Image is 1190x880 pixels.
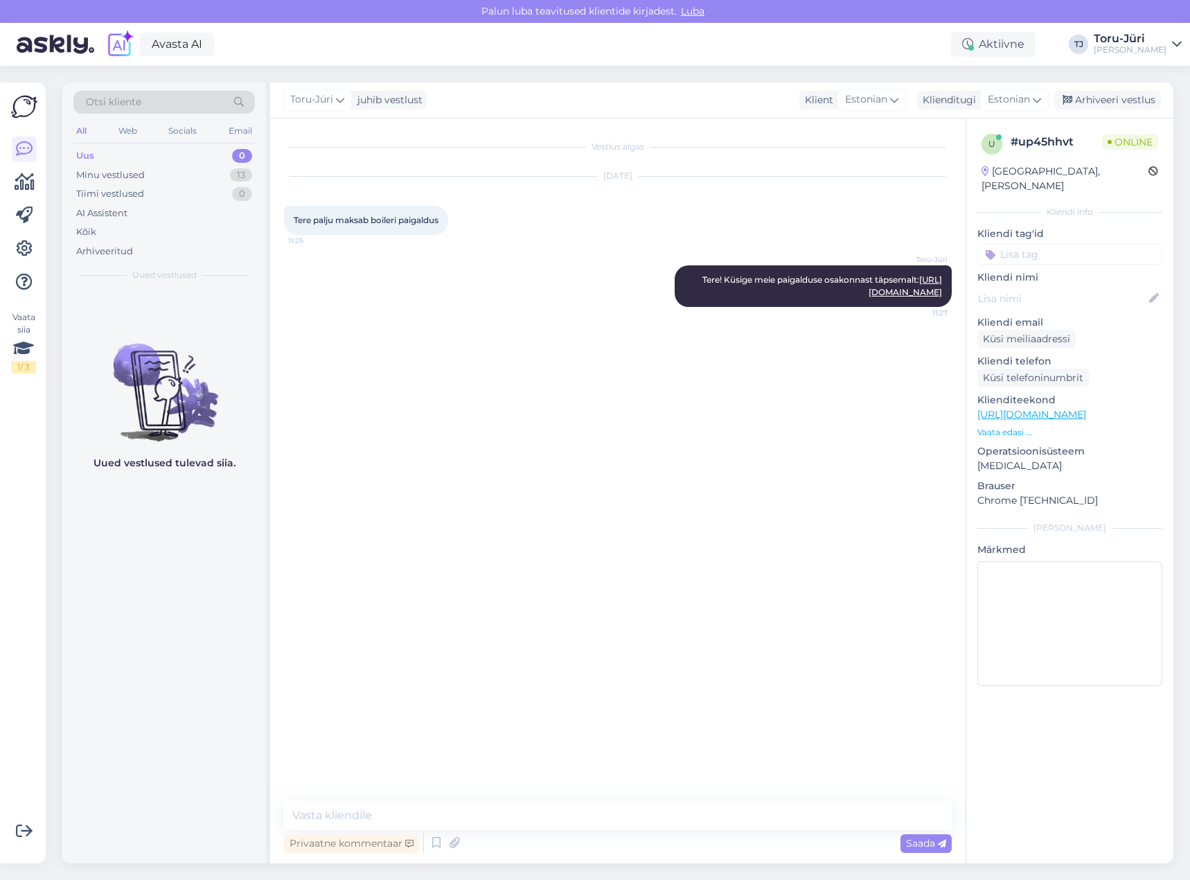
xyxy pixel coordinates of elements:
[917,93,976,107] div: Klienditugi
[677,5,709,17] span: Luba
[76,206,127,220] div: AI Assistent
[76,245,133,258] div: Arhiveeritud
[166,122,199,140] div: Socials
[951,32,1036,57] div: Aktiivne
[105,30,134,59] img: explore-ai
[11,311,36,373] div: Vaata siia
[896,254,948,265] span: Toru-Jüri
[977,354,1162,369] p: Kliendi telefon
[284,834,419,853] div: Privaatne kommentaar
[232,149,252,163] div: 0
[906,837,946,850] span: Saada
[977,270,1162,285] p: Kliendi nimi
[982,164,1148,193] div: [GEOGRAPHIC_DATA], [PERSON_NAME]
[352,93,423,107] div: juhib vestlust
[284,141,952,153] div: Vestlus algas
[294,215,438,225] span: Tere palju maksab boileri paigaldus
[977,444,1162,459] p: Operatsioonisüsteem
[702,274,942,297] span: Tere! Küsige meie paigalduse osakonnast täpsemalt:
[11,94,37,120] img: Askly Logo
[284,170,952,182] div: [DATE]
[11,361,36,373] div: 1 / 3
[988,139,995,149] span: u
[1054,91,1161,109] div: Arhiveeri vestlus
[226,122,255,140] div: Email
[845,92,887,107] span: Estonian
[977,315,1162,330] p: Kliendi email
[76,149,94,163] div: Uus
[799,93,833,107] div: Klient
[290,92,333,107] span: Toru-Jüri
[977,227,1162,241] p: Kliendi tag'id
[62,319,266,443] img: No chats
[978,291,1146,306] input: Lisa nimi
[1102,134,1158,150] span: Online
[132,269,197,281] span: Uued vestlused
[1011,134,1102,150] div: # up45hhvt
[230,168,252,182] div: 13
[977,543,1162,557] p: Märkmed
[977,522,1162,534] div: [PERSON_NAME]
[977,479,1162,493] p: Brauser
[1094,44,1166,55] div: [PERSON_NAME]
[977,369,1089,387] div: Küsi telefoninumbrit
[977,244,1162,265] input: Lisa tag
[977,493,1162,508] p: Chrome [TECHNICAL_ID]
[288,236,340,246] span: 11:25
[1069,35,1088,54] div: TJ
[977,330,1076,349] div: Küsi meiliaadressi
[76,187,144,201] div: Tiimi vestlused
[1094,33,1182,55] a: Toru-Jüri[PERSON_NAME]
[140,33,214,56] a: Avasta AI
[977,393,1162,407] p: Klienditeekond
[988,92,1030,107] span: Estonian
[977,408,1086,421] a: [URL][DOMAIN_NAME]
[977,206,1162,218] div: Kliendi info
[1094,33,1166,44] div: Toru-Jüri
[76,225,96,239] div: Kõik
[232,187,252,201] div: 0
[73,122,89,140] div: All
[977,459,1162,473] p: [MEDICAL_DATA]
[116,122,140,140] div: Web
[977,426,1162,439] p: Vaata edasi ...
[86,95,141,109] span: Otsi kliente
[94,456,236,470] p: Uued vestlused tulevad siia.
[896,308,948,318] span: 11:27
[76,168,145,182] div: Minu vestlused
